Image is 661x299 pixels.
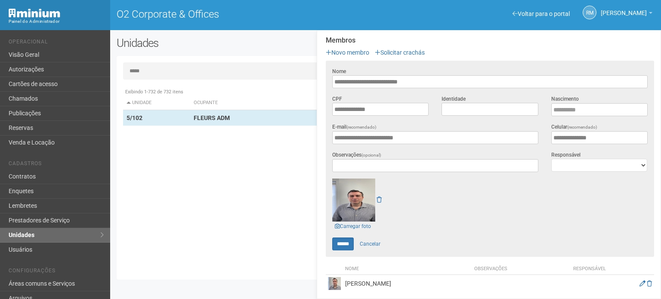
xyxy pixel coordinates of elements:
img: user.png [332,179,375,222]
a: RM [583,6,596,19]
li: Configurações [9,268,104,277]
th: Unidade: activate to sort column descending [123,96,190,110]
th: Observações [472,263,568,275]
label: E-mail [332,123,377,131]
div: Exibindo 1-732 de 732 itens [123,88,649,96]
a: Carregar foto [332,222,374,231]
label: Nome [332,68,346,75]
td: [PERSON_NAME] [343,275,472,293]
strong: Membros [326,37,654,44]
h1: O2 Corporate & Offices [117,9,379,20]
th: Responsável [568,263,611,275]
a: Editar membro [639,280,646,287]
li: Cadastros [9,160,104,170]
img: user.png [328,277,341,290]
label: Celular [551,123,597,131]
span: Rogério Machado [601,1,647,16]
a: Excluir membro [647,280,652,287]
div: Painel do Administrador [9,18,104,25]
a: [PERSON_NAME] [601,11,652,18]
th: Nome [343,263,472,275]
span: (opcional) [361,153,381,157]
a: Cancelar [355,237,385,250]
h2: Unidades [117,37,333,49]
span: (recomendado) [346,125,377,129]
a: Voltar para o portal [513,10,570,17]
a: Novo membro [326,49,369,56]
label: Responsável [551,151,581,159]
a: Solicitar crachás [375,49,425,56]
span: (recomendado) [567,125,597,129]
label: Identidade [442,95,466,103]
a: Remover [377,196,382,203]
th: Ocupante: activate to sort column ascending [190,96,423,110]
label: CPF [332,95,342,103]
li: Operacional [9,39,104,48]
img: Minium [9,9,60,18]
label: Nascimento [551,95,579,103]
strong: 5/102 [127,114,142,121]
label: Observações [332,151,381,159]
strong: FLEURS ADM [194,114,230,121]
